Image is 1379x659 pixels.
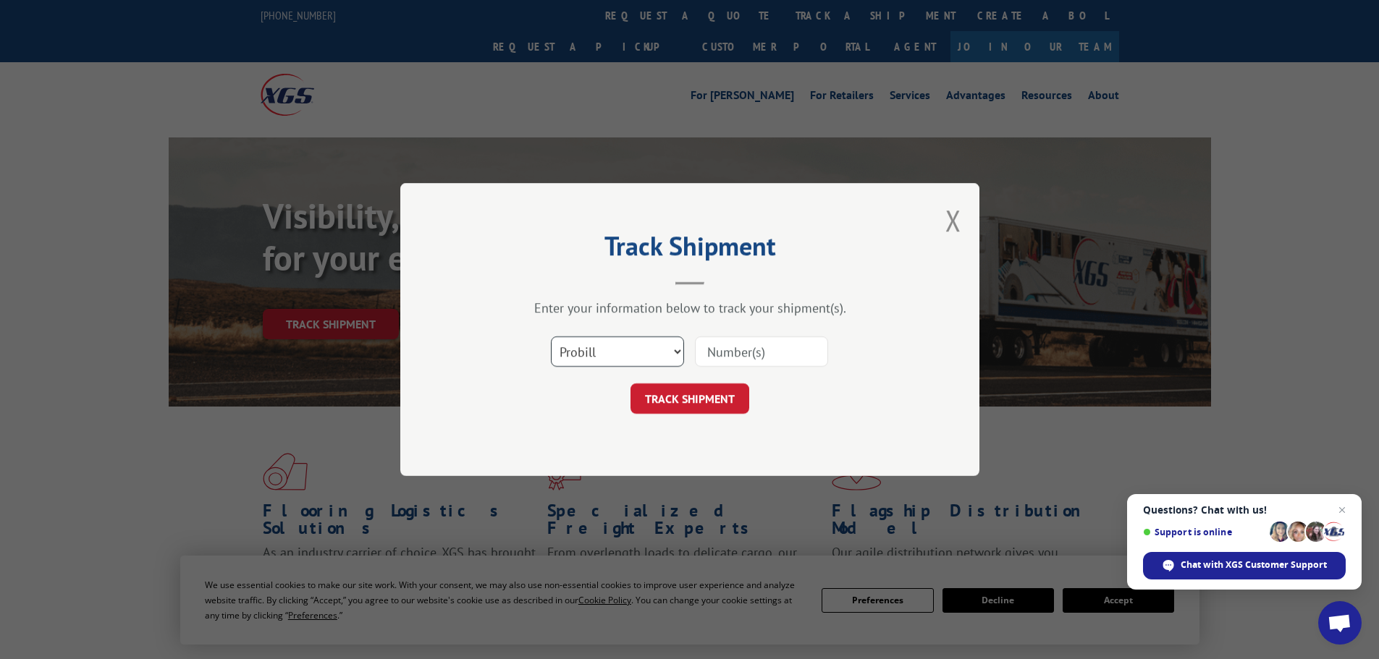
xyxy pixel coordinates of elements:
[631,383,749,414] button: TRACK SHIPMENT
[945,201,961,239] button: Close modal
[1143,552,1346,579] div: Chat with XGS Customer Support
[473,236,907,263] h2: Track Shipment
[1333,501,1351,519] span: Close chat
[1143,504,1346,516] span: Questions? Chat with us!
[473,299,907,316] div: Enter your information below to track your shipment(s).
[695,336,828,367] input: Number(s)
[1143,527,1265,537] span: Support is online
[1318,601,1362,645] div: Open chat
[1181,558,1327,571] span: Chat with XGS Customer Support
